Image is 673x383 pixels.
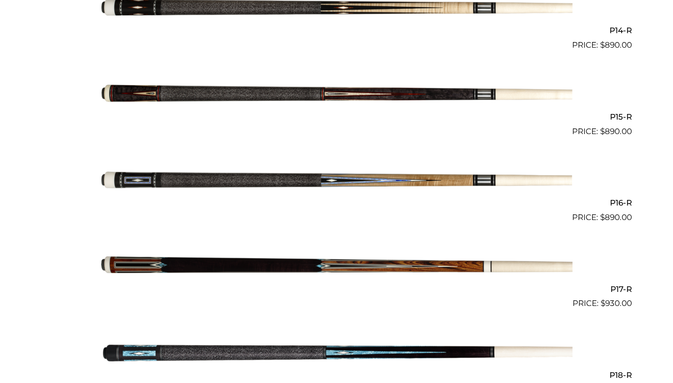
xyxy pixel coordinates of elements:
[100,142,573,220] img: P16-R
[41,22,632,39] h2: P14-R
[601,298,632,308] bdi: 930.00
[41,227,632,310] a: P17-R $930.00
[600,213,632,222] bdi: 890.00
[100,227,573,306] img: P17-R
[600,127,632,136] bdi: 890.00
[600,213,605,222] span: $
[41,108,632,125] h2: P15-R
[41,55,632,137] a: P15-R $890.00
[41,142,632,224] a: P16-R $890.00
[601,298,605,308] span: $
[600,127,605,136] span: $
[600,40,632,50] bdi: 890.00
[41,194,632,212] h2: P16-R
[41,280,632,298] h2: P17-R
[100,55,573,134] img: P15-R
[600,40,605,50] span: $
